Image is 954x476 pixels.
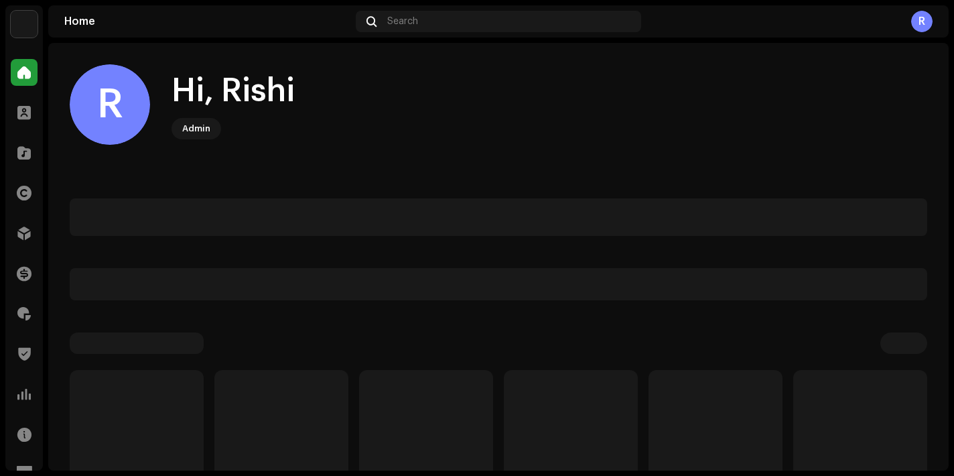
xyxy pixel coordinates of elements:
[172,70,295,113] div: Hi, Rishi
[11,11,38,38] img: bc4c4277-71b2-49c5-abdf-ca4e9d31f9c1
[387,16,418,27] span: Search
[64,16,350,27] div: Home
[911,11,933,32] div: R
[70,64,150,145] div: R
[182,121,210,137] div: Admin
